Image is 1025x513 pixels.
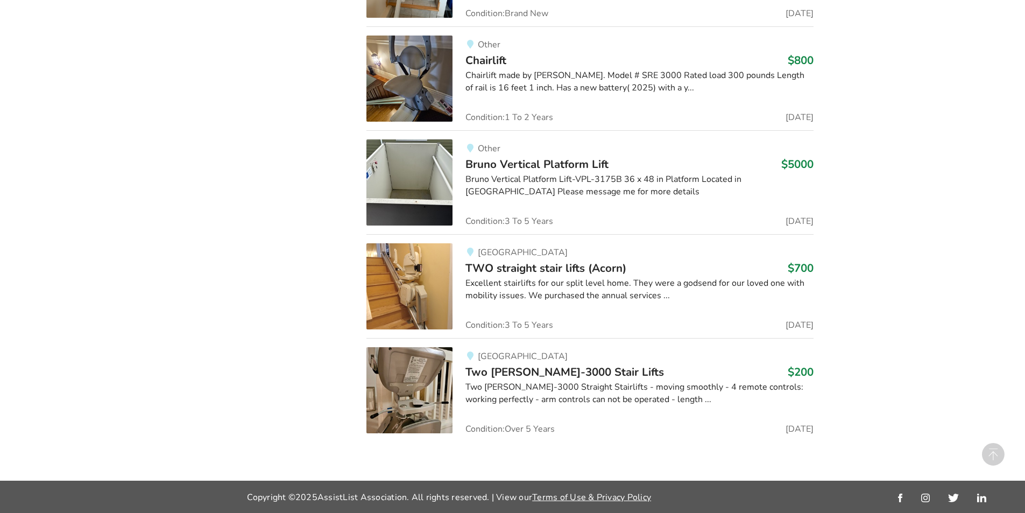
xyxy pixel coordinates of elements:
img: mobility-bruno vertical platform lift [366,139,453,226]
img: instagram_link [921,494,930,502]
span: Condition: Over 5 Years [465,425,555,433]
img: facebook_link [898,494,902,502]
span: Condition: Brand New [465,9,548,18]
span: [DATE] [786,9,814,18]
h3: $200 [788,365,814,379]
span: Two [PERSON_NAME]-3000 Stair Lifts [465,364,664,380]
h3: $800 [788,53,814,67]
h3: $700 [788,261,814,275]
span: [DATE] [786,217,814,226]
div: Two [PERSON_NAME]-3000 Straight Stairlifts - moving smoothly - 4 remote controls: working perfect... [465,381,814,406]
span: Condition: 3 To 5 Years [465,321,553,329]
img: twitter_link [948,494,958,502]
img: mobility-two straight stair lifts (acorn) [366,243,453,329]
span: [GEOGRAPHIC_DATA] [478,247,568,258]
span: [DATE] [786,425,814,433]
a: mobility-two bruno sre-3000 stair lifts[GEOGRAPHIC_DATA]Two [PERSON_NAME]-3000 Stair Lifts$200Two... [366,338,814,433]
span: Bruno Vertical Platform Lift [465,157,609,172]
span: Condition: 3 To 5 Years [465,217,553,226]
h3: $5000 [781,157,814,171]
div: Excellent stairlifts for our split level home. They were a godsend for our loved one with mobilit... [465,277,814,302]
a: mobility-bruno vertical platform liftOtherBruno Vertical Platform Lift$5000Bruno Vertical Platfor... [366,130,814,234]
span: Chairlift [465,53,506,68]
img: linkedin_link [977,494,986,502]
img: mobility-two bruno sre-3000 stair lifts [366,347,453,433]
span: Other [478,143,500,154]
img: mobility-chairlift [366,36,453,122]
span: TWO straight stair lifts (Acorn) [465,261,626,276]
span: [DATE] [786,113,814,122]
div: Bruno Vertical Platform Lift-VPL-3175B 36 x 48 in Platform Located in [GEOGRAPHIC_DATA] Please me... [465,173,814,198]
a: mobility-chairliftOtherChairlift$800Chairlift made by [PERSON_NAME]. Model # SRE 3000 Rated load ... [366,26,814,130]
a: Terms of Use & Privacy Policy [532,491,651,503]
div: Chairlift made by [PERSON_NAME]. Model # SRE 3000 Rated load 300 pounds Length of rail is 16 feet... [465,69,814,94]
a: mobility-two straight stair lifts (acorn)[GEOGRAPHIC_DATA]TWO straight stair lifts (Acorn)$700Exc... [366,234,814,338]
span: [DATE] [786,321,814,329]
span: Other [478,39,500,51]
span: [GEOGRAPHIC_DATA] [478,350,568,362]
span: Condition: 1 To 2 Years [465,113,553,122]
